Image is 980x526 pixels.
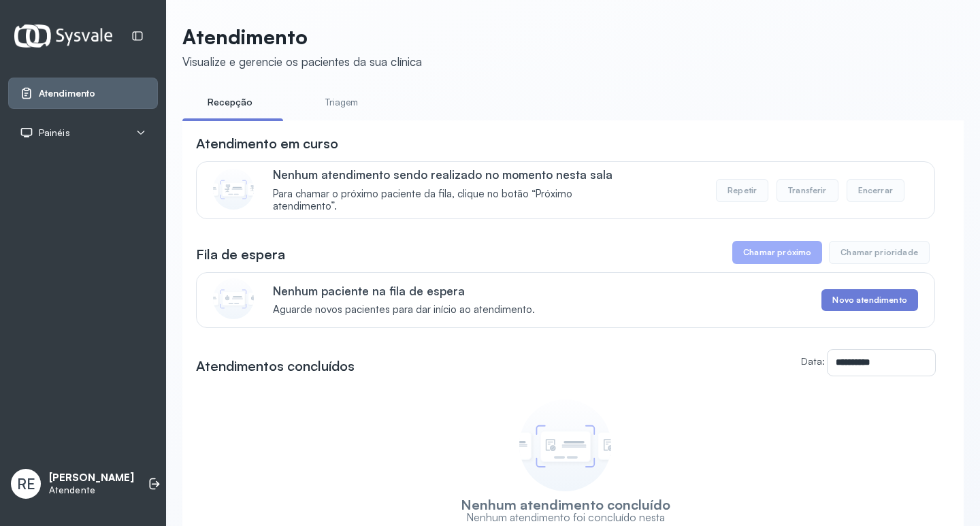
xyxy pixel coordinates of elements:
a: Atendimento [20,86,146,100]
a: Recepção [182,91,278,114]
p: Nenhum paciente na fila de espera [273,284,535,298]
p: Nenhum atendimento sendo realizado no momento nesta sala [273,167,633,182]
h3: Atendimento em curso [196,134,338,153]
label: Data: [801,355,825,367]
div: Visualize e gerencie os pacientes da sua clínica [182,54,422,69]
p: Atendimento [182,24,422,49]
h3: Fila de espera [196,245,285,264]
img: Logotipo do estabelecimento [14,24,112,47]
a: Triagem [294,91,389,114]
span: Atendimento [39,88,95,99]
span: Painéis [39,127,70,139]
h3: Nenhum atendimento concluído [461,498,670,511]
p: [PERSON_NAME] [49,472,134,484]
span: Para chamar o próximo paciente da fila, clique no botão “Próximo atendimento”. [273,188,633,214]
button: Chamar prioridade [829,241,930,264]
button: Repetir [716,179,768,202]
img: Imagem de empty state [519,399,611,491]
p: Atendente [49,484,134,496]
button: Novo atendimento [821,289,917,311]
span: Aguarde novos pacientes para dar início ao atendimento. [273,303,535,316]
button: Transferir [777,179,838,202]
img: Imagem de CalloutCard [213,169,254,210]
h3: Atendimentos concluídos [196,357,355,376]
button: Encerrar [847,179,904,202]
img: Imagem de CalloutCard [213,278,254,319]
button: Chamar próximo [732,241,822,264]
